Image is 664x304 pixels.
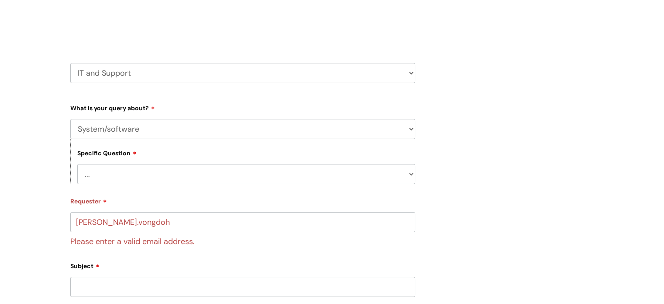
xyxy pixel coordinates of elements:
label: Specific Question [77,148,137,157]
label: Requester [70,195,415,205]
label: What is your query about? [70,101,415,112]
h2: Select issue type [70,18,415,35]
div: Please enter a valid email address. [70,232,415,248]
label: Subject [70,259,415,270]
input: Email [70,212,415,232]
